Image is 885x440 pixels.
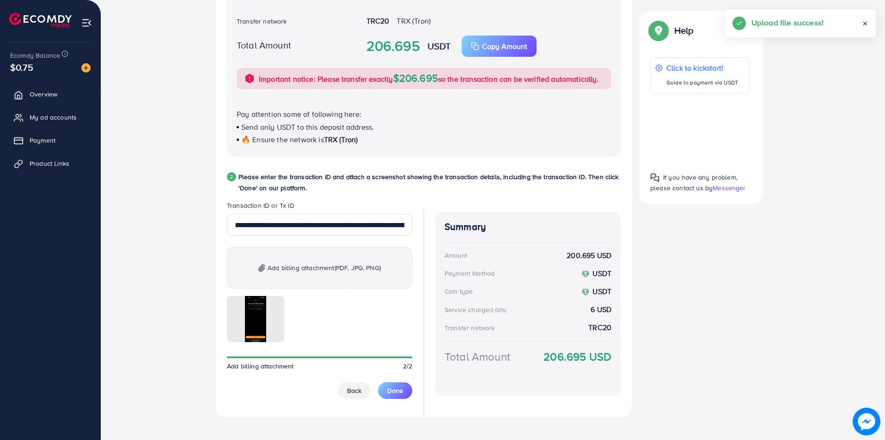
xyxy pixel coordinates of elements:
[30,159,69,168] span: Product Links
[244,73,255,84] img: alert
[650,173,659,182] img: Popup guide
[489,307,507,314] small: (3.00%)
[9,13,72,27] img: logo
[324,134,358,145] span: TRX (Tron)
[445,221,611,233] h4: Summary
[397,16,431,26] span: TRX (Tron)
[751,17,824,29] h5: Upload file success!
[30,136,55,145] span: Payment
[237,17,287,26] label: Transfer network
[674,25,694,36] p: Help
[237,38,291,52] label: Total Amount
[482,41,527,52] p: Copy Amount
[427,39,451,53] strong: USDT
[10,60,33,74] span: $0.75
[666,77,738,88] p: Guide to payment via USDT
[259,72,599,84] p: Important notice: Please transfer exactly so the transaction can be verified automatically.
[227,201,412,214] legend: Transaction ID or Tx ID
[237,108,611,120] p: Pay attention some of following here:
[403,362,412,371] span: 2/2
[30,90,57,99] span: Overview
[7,154,94,173] a: Product Links
[81,63,91,72] img: image
[237,121,611,133] p: Send only USDT to this deposit address.
[7,85,94,103] a: Overview
[592,286,611,296] strong: USDT
[588,322,611,333] strong: TRC20
[445,251,467,260] div: Amount
[445,269,494,278] div: Payment Method
[7,131,94,150] a: Payment
[666,62,738,73] p: Click to kickstart!
[567,250,611,261] strong: 200.695 USD
[335,263,381,272] span: (PDF, JPG, PNG)
[241,134,324,145] span: 🔥 Ensure the network is
[347,386,361,395] span: Back
[853,408,880,435] img: image
[338,382,371,399] button: Back
[7,108,94,127] a: My ad accounts
[366,16,390,26] strong: TRC20
[445,305,509,314] div: Service charge
[258,264,265,272] img: img
[387,386,403,395] span: Done
[268,262,381,273] span: Add billing attachment
[462,36,537,57] button: Copy Amount
[81,18,92,28] img: menu
[393,71,438,85] span: $206.695
[378,382,412,399] button: Done
[366,36,420,56] strong: 206.695
[650,173,738,193] span: If you have any problem, please contact us by
[238,171,621,193] p: Please enter the transaction ID and attach a screenshot showing the transaction details, includin...
[445,349,510,365] div: Total Amount
[713,183,745,193] span: Messenger
[650,22,667,39] img: Popup guide
[30,113,77,122] span: My ad accounts
[445,287,473,296] div: Coin type
[581,270,590,278] img: coin
[445,323,495,332] div: Transfer network
[10,51,60,60] span: Ecomdy Balance
[592,268,611,278] strong: USDT
[543,349,611,365] strong: 206.695 USD
[591,304,611,315] strong: 6 USD
[245,296,266,342] img: img uploaded
[581,288,590,296] img: coin
[227,362,294,371] span: Add billing attachment
[227,172,236,181] div: 2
